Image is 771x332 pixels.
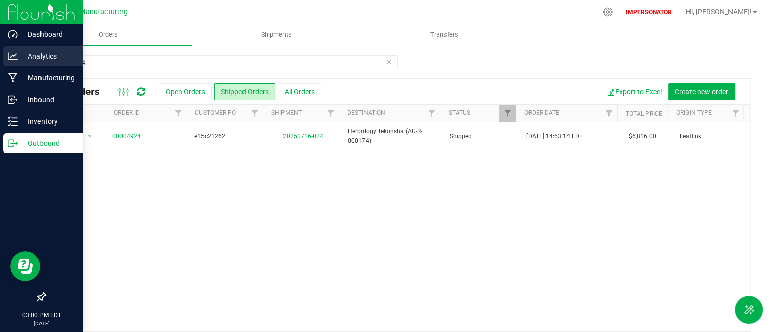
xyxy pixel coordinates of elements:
p: Manufacturing [18,72,78,84]
inline-svg: Inbound [8,95,18,105]
a: Shipments [192,24,360,46]
span: Hi, [PERSON_NAME]! [686,8,752,16]
span: Leaflink [680,132,744,141]
span: Orders [85,30,132,39]
inline-svg: Analytics [8,51,18,61]
a: Transfers [360,24,529,46]
span: [DATE] 14:53:14 EDT [526,132,583,141]
button: Create new order [668,83,735,100]
a: Filter [322,105,339,122]
a: Filter [246,105,263,122]
a: Orders [24,24,192,46]
a: Customer PO [195,109,236,116]
span: e15c21262 [194,132,259,141]
p: 03:00 PM EDT [5,311,78,320]
p: IMPERSONATOR [622,8,676,17]
div: Manage settings [601,7,614,17]
p: Inbound [18,94,78,106]
span: Create new order [675,88,728,96]
a: Order ID [114,109,140,116]
a: Order Date [524,109,559,116]
span: Herbology Tekonsha (AU-R-000174) [347,127,437,146]
span: $6,816.00 [629,132,656,141]
a: Filter [600,105,617,122]
a: 00004924 [112,132,141,141]
button: Open Orders [159,83,212,100]
input: Search Order ID, Destination, Customer PO... [45,55,398,70]
span: Manufacturing [79,8,128,16]
p: Analytics [18,50,78,62]
p: [DATE] [5,320,78,327]
button: Toggle Menu [735,296,763,324]
a: Destination [347,109,385,116]
span: select [83,129,96,143]
a: Status [448,109,470,116]
inline-svg: Inventory [8,116,18,127]
a: Total Price [625,110,662,117]
span: Transfers [417,30,472,39]
span: Shipped [450,132,514,141]
p: Dashboard [18,28,78,40]
a: Filter [170,105,187,122]
p: Inventory [18,115,78,128]
inline-svg: Outbound [8,138,18,148]
a: Filter [727,105,744,122]
a: Shipment [271,109,301,116]
p: Outbound [18,137,78,149]
iframe: Resource center [10,251,40,281]
inline-svg: Manufacturing [8,73,18,83]
span: Clear [386,55,393,68]
a: Filter [499,105,516,122]
a: Filter [423,105,440,122]
button: All Orders [278,83,321,100]
inline-svg: Dashboard [8,29,18,39]
span: Shipments [248,30,305,39]
button: Shipped Orders [214,83,275,100]
a: 20250716-024 [283,133,323,140]
button: Export to Excel [600,83,668,100]
a: Origin Type [676,109,711,116]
